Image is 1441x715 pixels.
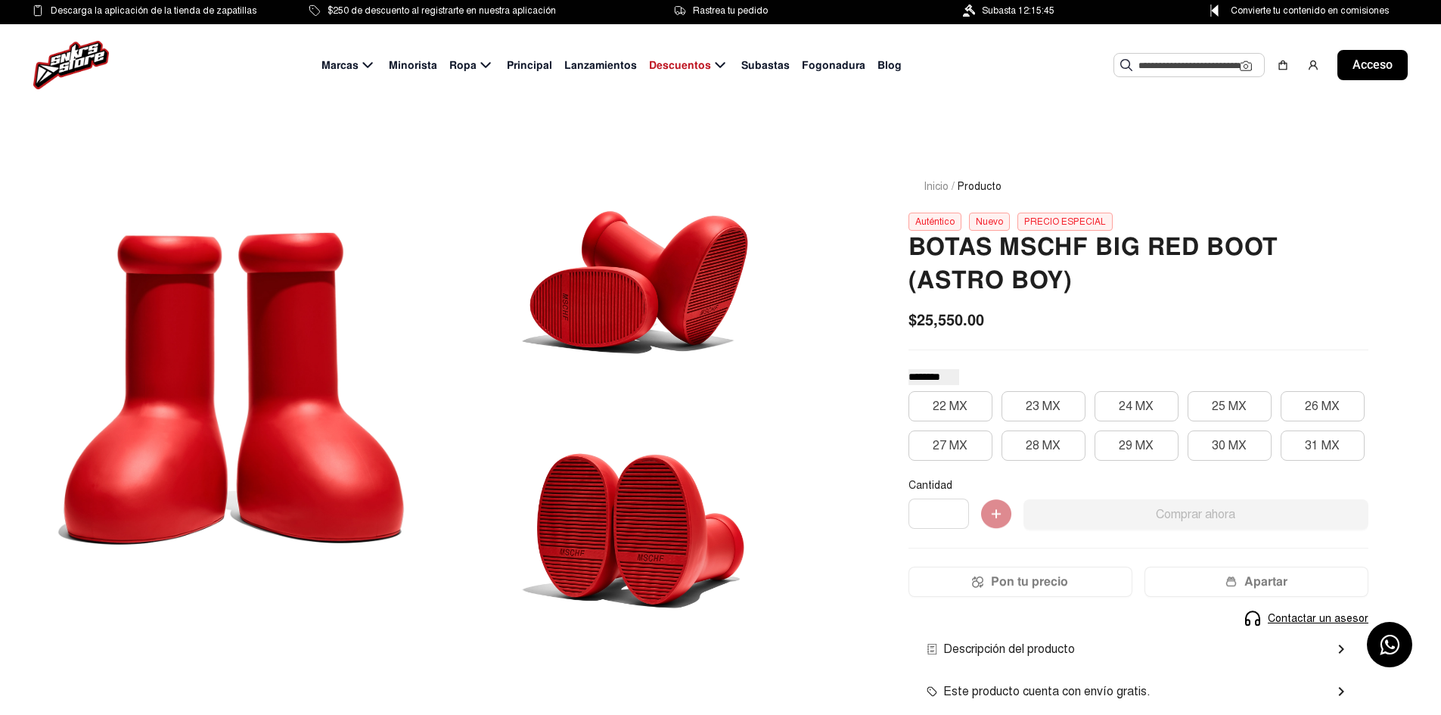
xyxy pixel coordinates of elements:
font: Comprar ahora [1156,507,1235,522]
button: 24 MX [1095,391,1179,421]
font: Producto [958,180,1002,193]
img: compras [1277,59,1289,71]
font: Principal [507,58,552,72]
mat-icon: chevron_right [1332,682,1350,701]
font: Pon tu precio [991,574,1068,589]
font: Descuentos [649,58,711,72]
img: envio [927,644,937,654]
font: / [952,180,955,193]
mat-icon: chevron_right [1332,640,1350,658]
button: Comprar ahora [1023,499,1368,530]
font: Botas Mschf Big Red Boot (astro Boy) [908,232,1278,296]
font: Fogonadura [802,58,865,72]
img: Icono de punto de control [1205,5,1224,17]
font: Marcas [321,58,359,72]
a: Inicio [924,180,949,193]
font: Este producto cuenta con envío gratis. [943,684,1151,699]
font: 22 MX [933,399,967,414]
button: 31 MX [1281,431,1365,461]
font: Subastas [741,58,790,72]
button: 30 MX [1188,431,1272,461]
img: Buscar [1120,59,1132,71]
button: Apartar [1144,567,1368,597]
font: $25,550.00 [908,310,984,330]
button: Pon tu precio [908,567,1132,597]
font: 25 MX [1212,399,1247,414]
font: Ropa [449,58,477,72]
button: 23 MX [1002,391,1085,421]
font: Nuevo [976,216,1003,227]
font: $250 de descuento al registrarte en nuestra aplicación [328,5,556,16]
font: Minorista [389,58,437,72]
button: 22 MX [908,391,992,421]
button: 28 MX [1002,431,1085,461]
font: PRECIO ESPECIAL [1024,216,1106,227]
font: 29 MX [1119,438,1154,453]
font: Blog [877,58,902,72]
font: Contactar un asesor [1268,612,1368,625]
img: Cámara [1240,60,1252,72]
font: 24 MX [1119,399,1154,414]
img: wallet-05.png [1225,576,1237,588]
font: Convierte tu contenido en comisiones [1231,5,1389,16]
font: 28 MX [1026,438,1061,453]
img: Agregar al carrito [981,499,1011,530]
img: logo [33,41,109,89]
img: usuario [1307,59,1319,71]
button: 26 MX [1281,391,1365,421]
font: 23 MX [1026,399,1061,414]
font: Cantidad [908,479,952,492]
button: 25 MX [1188,391,1272,421]
font: 30 MX [1212,438,1247,453]
font: Subasta 12:15:45 [982,5,1054,16]
font: Apartar [1244,574,1287,589]
font: Rastrea tu pedido [693,5,768,16]
font: 26 MX [1305,399,1340,414]
button: 27 MX [908,431,992,461]
font: Acceso [1352,58,1393,72]
font: Lanzamientos [564,58,637,72]
img: Icon.png [972,576,983,588]
font: Auténtico [915,216,955,227]
font: 27 MX [933,438,967,453]
font: 31 MX [1305,438,1340,453]
font: Descripción del producto [943,642,1075,657]
button: 29 MX [1095,431,1179,461]
font: Descarga la aplicación de la tienda de zapatillas [51,5,256,16]
img: envio [927,686,937,697]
